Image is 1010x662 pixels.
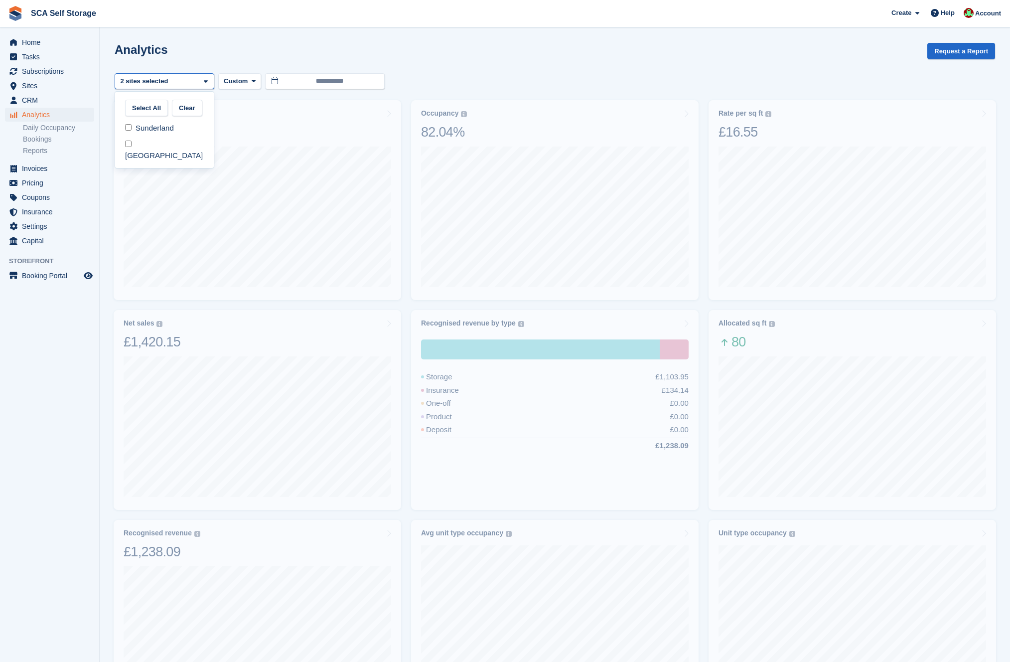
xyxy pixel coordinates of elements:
[5,93,94,107] a: menu
[22,234,82,248] span: Capital
[5,79,94,93] a: menu
[22,93,82,107] span: CRM
[22,79,82,93] span: Sites
[115,43,168,56] h2: Analytics
[5,64,94,78] a: menu
[82,270,94,282] a: Preview store
[22,35,82,49] span: Home
[22,269,82,283] span: Booking Portal
[5,176,94,190] a: menu
[22,64,82,78] span: Subscriptions
[27,5,100,21] a: SCA Self Storage
[22,205,82,219] span: Insurance
[964,8,974,18] img: Dale Chapman
[23,135,94,144] a: Bookings
[9,256,99,266] span: Storefront
[23,146,94,156] a: Reports
[22,176,82,190] span: Pricing
[5,234,94,248] a: menu
[5,269,94,283] a: menu
[22,190,82,204] span: Coupons
[975,8,1001,18] span: Account
[891,8,911,18] span: Create
[8,6,23,21] img: stora-icon-8386f47178a22dfd0bd8f6a31ec36ba5ce8667c1dd55bd0f319d3a0aa187defe.svg
[22,162,82,175] span: Invoices
[5,205,94,219] a: menu
[5,108,94,122] a: menu
[5,50,94,64] a: menu
[5,35,94,49] a: menu
[5,190,94,204] a: menu
[5,162,94,175] a: menu
[927,43,995,59] button: Request a Report
[5,219,94,233] a: menu
[22,219,82,233] span: Settings
[941,8,955,18] span: Help
[22,108,82,122] span: Analytics
[23,123,94,133] a: Daily Occupancy
[22,50,82,64] span: Tasks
